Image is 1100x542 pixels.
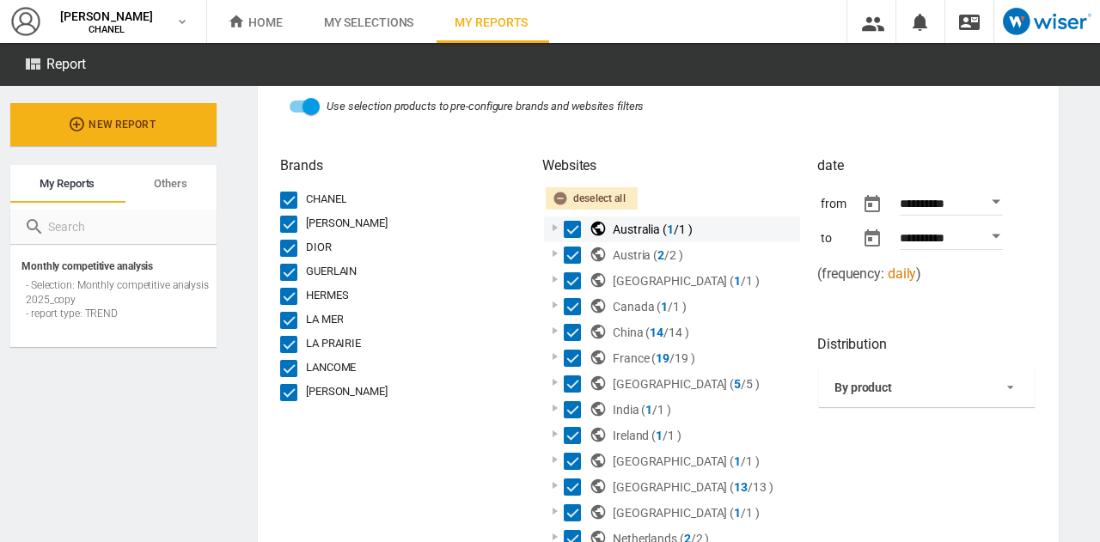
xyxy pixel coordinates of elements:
span: 19 [656,351,669,365]
md-checkbox: Select [564,477,590,497]
span: 1 [656,429,663,442]
button: Open calendar [981,186,1011,217]
div: By product [834,381,892,394]
div: India (1/1 ) [610,399,797,420]
md-checkbox: Select [564,296,590,317]
span: YVES SAINT LAURENT [280,384,499,408]
md-checkbox: LA MER [280,312,343,329]
span: [PERSON_NAME] [55,8,158,25]
md-checkbox: LA PRAIRIE [280,336,361,353]
div: LANCOME [306,360,356,375]
span: daily [888,265,917,282]
span: My reports [455,15,528,29]
span: CHANEL [55,25,158,35]
div: ( ) [817,265,1036,283]
img: profile2-48x48.png [10,6,41,37]
span: Home [228,15,283,29]
span: Brands [280,157,322,174]
input: Search [45,215,203,239]
md-checkbox: DIOR [280,240,332,257]
md-checkbox: Select [564,425,590,446]
button: Deselect all [546,187,638,210]
div: GUERLAIN [306,264,357,279]
md-checkbox: HERMES [280,288,348,305]
span: LA MER [280,312,499,336]
span: LA PRAIRIE [280,336,499,360]
md-checkbox: LANCOME [280,360,356,377]
md-checkbox: Select [564,245,590,265]
h2: Websites [542,156,800,175]
md-checkbox: Select [564,322,590,343]
md-checkbox: CHANEL [280,192,346,209]
div: CHANEL [306,192,346,207]
input: Enter date [900,198,1003,215]
span: DIOR [280,240,499,264]
span: 1 [661,300,668,314]
div: from [821,196,855,213]
span: 13 [734,480,748,494]
md-switch: pre-configure filters [289,94,644,119]
button: md-calendar [855,187,889,222]
span: CHARLOTTE TILBURY [280,216,499,240]
div: [GEOGRAPHIC_DATA] (1/1 ) [610,502,797,523]
div: Monthly competitive analysis - Selection: Monthly competitive analysis 2025_copy - report type: T... [10,251,217,328]
div: - report type: TREND [26,307,210,321]
input: Enter date [900,232,1003,249]
span: 1 [667,222,674,236]
button: Open calendar [981,221,1011,252]
span: 14 [650,326,663,339]
div: China (14/14 ) [610,322,797,343]
h2: date [817,156,1036,175]
h2: Report [43,48,90,81]
div: [PERSON_NAME] [306,216,388,231]
div: [GEOGRAPHIC_DATA] (13/13 ) [610,477,797,497]
span: frequency: [822,265,884,282]
span: My reports [40,177,95,190]
md-checkbox: Select [564,374,590,394]
div: Contact us [945,9,993,33]
span: My selections [324,15,414,29]
div: - Selection: Monthly competitive analysis 2025_copy [26,278,210,308]
span: Others [154,177,186,190]
div: [PERSON_NAME] [306,384,388,399]
md-checkbox: GUERLAIN [280,264,357,281]
div: Canada (1/1 ) [610,296,797,317]
span: 1 [734,454,741,468]
div: [GEOGRAPHIC_DATA] (5/5 ) [610,374,797,394]
span: Monthly competitive analysis [17,255,157,277]
span: New report [58,119,168,131]
span: LANCOME [280,360,499,384]
button: New report [10,103,217,146]
md-checkbox: Select [564,502,590,523]
span: 1 [734,506,741,520]
div: Ireland (1/1 ) [610,425,797,446]
div: LA PRAIRIE [306,336,361,351]
div: Deselect all [551,188,632,210]
span: 1 [645,403,652,417]
div: Use selection products to pre-configure brands and websites filters [327,94,644,119]
md-checkbox: Select [564,271,590,291]
a: Open Wiser website [994,8,1100,35]
div: [GEOGRAPHIC_DATA] (1/1 ) [610,451,797,472]
md-checkbox: CHARLOTTE TILBURY [280,216,388,233]
md-checkbox: Select [564,399,590,420]
md-checkbox: YVES SAINT LAURENT [280,384,388,401]
div: Australia (1/1 ) [610,219,797,240]
div: LA MER [306,312,343,327]
div: [GEOGRAPHIC_DATA] (1/1 ) [610,271,797,291]
div: to [821,230,855,247]
md-checkbox: Select [564,451,590,472]
div: DIOR [306,240,332,255]
md-checkbox: Select [564,219,590,240]
div: France (19/19 ) [610,348,797,368]
div: Austria (2/2 ) [610,245,797,265]
span: CHANEL [280,192,499,216]
span: HERMES [280,288,499,312]
button: md-calendar [855,222,889,256]
span: 5 [734,377,741,391]
span: GUERLAIN [280,264,499,288]
img: logo_wiser_103x32.png [1003,8,1091,35]
h2: Distribution [817,335,1036,354]
span: 2 [657,248,664,262]
span: 1 [734,274,741,288]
